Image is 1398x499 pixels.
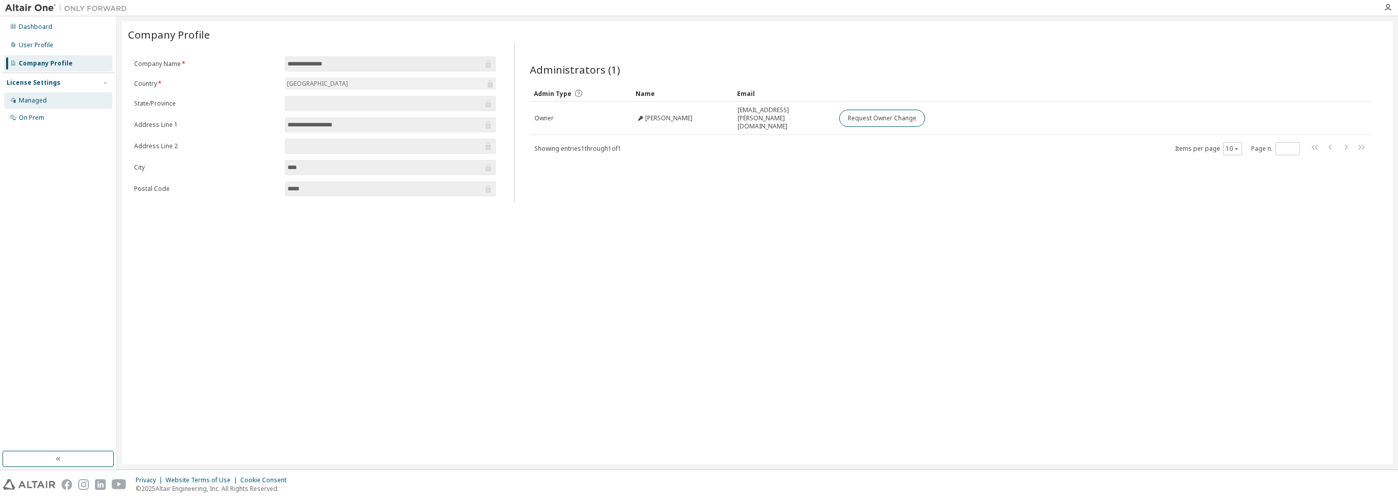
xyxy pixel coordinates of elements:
div: License Settings [7,79,60,87]
img: linkedin.svg [95,479,106,490]
span: Company Profile [128,27,210,42]
span: Admin Type [534,89,571,98]
img: facebook.svg [61,479,72,490]
div: User Profile [19,41,53,49]
div: Dashboard [19,23,52,31]
label: State/Province [134,99,279,108]
img: altair_logo.svg [3,479,55,490]
div: [GEOGRAPHIC_DATA] [285,78,349,89]
img: Altair One [5,3,132,13]
div: Company Profile [19,59,73,68]
div: Managed [19,96,47,105]
span: Items per page [1175,142,1242,155]
div: Cookie Consent [240,476,293,484]
label: Postal Code [134,185,279,193]
button: Request Owner Change [839,110,925,127]
div: Name [636,85,729,102]
span: [PERSON_NAME] [645,114,692,122]
div: [GEOGRAPHIC_DATA] [285,78,496,90]
span: Page n. [1251,142,1300,155]
span: Administrators (1) [530,62,620,77]
label: Company Name [134,60,279,68]
div: Email [737,85,831,102]
label: Country [134,80,279,88]
span: Showing entries 1 through 1 of 1 [534,144,621,153]
label: Address Line 2 [134,142,279,150]
div: Privacy [136,476,166,484]
label: Address Line 1 [134,121,279,129]
div: Website Terms of Use [166,476,240,484]
p: © 2025 Altair Engineering, Inc. All Rights Reserved. [136,484,293,493]
span: [EMAIL_ADDRESS][PERSON_NAME][DOMAIN_NAME] [738,106,830,130]
button: 10 [1226,145,1240,153]
img: instagram.svg [78,479,89,490]
div: On Prem [19,114,44,122]
label: City [134,163,279,172]
img: youtube.svg [112,479,126,490]
span: Owner [534,114,554,122]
